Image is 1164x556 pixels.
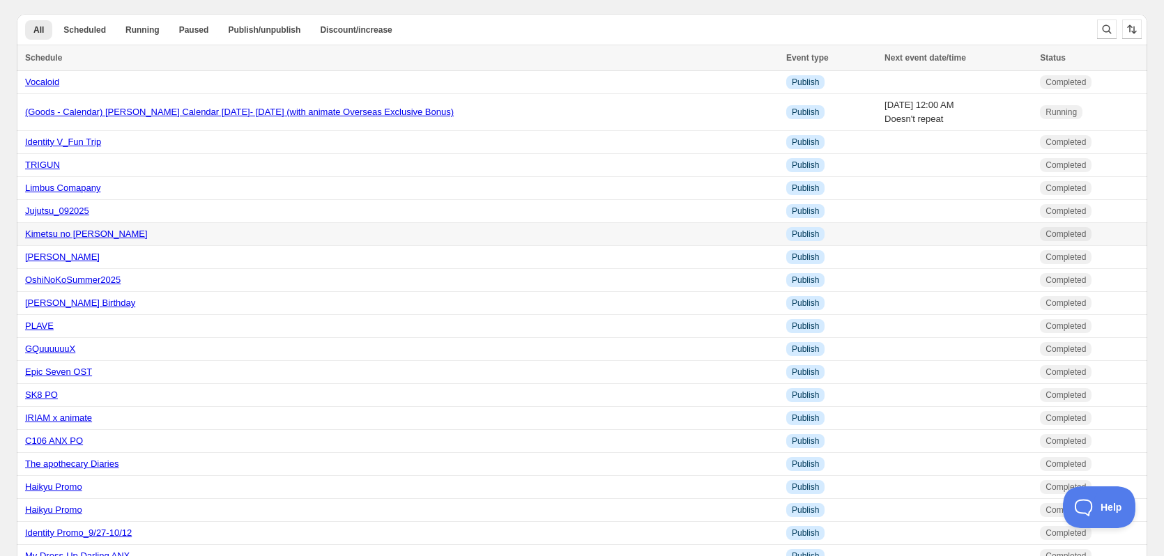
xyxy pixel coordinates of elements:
[1046,137,1086,148] span: Completed
[1046,412,1086,424] span: Completed
[792,481,819,493] span: Publish
[792,504,819,516] span: Publish
[25,435,83,446] a: C106 ANX PO
[1046,527,1086,539] span: Completed
[792,366,819,378] span: Publish
[25,53,62,63] span: Schedule
[792,389,819,401] span: Publish
[25,183,100,193] a: Limbus Comapany
[1046,504,1086,516] span: Completed
[792,435,819,447] span: Publish
[25,77,59,87] a: Vocaloid
[179,24,209,36] span: Paused
[792,343,819,355] span: Publish
[1046,107,1077,118] span: Running
[792,137,819,148] span: Publish
[25,366,92,377] a: Epic Seven OST
[228,24,300,36] span: Publish/unpublish
[25,527,132,538] a: Identity Promo_9/27-10/12
[792,160,819,171] span: Publish
[25,343,75,354] a: GQuuuuuuX
[1046,229,1086,240] span: Completed
[792,206,819,217] span: Publish
[25,458,118,469] a: The apothecary Diaries
[1046,321,1086,332] span: Completed
[1046,160,1086,171] span: Completed
[792,183,819,194] span: Publish
[792,298,819,309] span: Publish
[25,160,60,170] a: TRIGUN
[792,458,819,470] span: Publish
[25,412,92,423] a: IRIAM x animate
[1046,366,1086,378] span: Completed
[792,77,819,88] span: Publish
[1046,389,1086,401] span: Completed
[792,321,819,332] span: Publish
[25,389,58,400] a: SK8 PO
[25,252,100,262] a: [PERSON_NAME]
[25,481,82,492] a: Haikyu Promo
[792,107,819,118] span: Publish
[25,321,54,331] a: PLAVE
[880,94,1036,131] td: [DATE] 12:00 AM Doesn't repeat
[1046,206,1086,217] span: Completed
[25,275,121,285] a: OshiNoKoSummer2025
[1046,77,1086,88] span: Completed
[792,527,819,539] span: Publish
[25,229,148,239] a: Kimetsu no [PERSON_NAME]
[25,298,135,308] a: [PERSON_NAME] Birthday
[320,24,392,36] span: Discount/increase
[33,24,44,36] span: All
[25,137,101,147] a: Identity V_Fun Trip
[1097,20,1117,39] button: Search and filter results
[1122,20,1142,39] button: Sort the results
[63,24,106,36] span: Scheduled
[1046,481,1086,493] span: Completed
[792,412,819,424] span: Publish
[1040,53,1066,63] span: Status
[1046,435,1086,447] span: Completed
[792,275,819,286] span: Publish
[792,252,819,263] span: Publish
[1046,275,1086,286] span: Completed
[125,24,160,36] span: Running
[25,206,89,216] a: Jujutsu_092025
[1046,298,1086,309] span: Completed
[1046,252,1086,263] span: Completed
[885,53,966,63] span: Next event date/time
[786,53,829,63] span: Event type
[1063,486,1136,528] iframe: Toggle Customer Support
[1046,458,1086,470] span: Completed
[25,504,82,515] a: Haikyu Promo
[792,229,819,240] span: Publish
[25,107,454,117] a: (Goods - Calendar) [PERSON_NAME] Calendar [DATE]- [DATE] (with animate Overseas Exclusive Bonus)
[1046,343,1086,355] span: Completed
[1046,183,1086,194] span: Completed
